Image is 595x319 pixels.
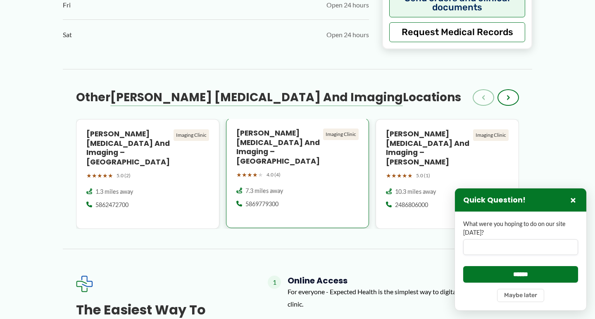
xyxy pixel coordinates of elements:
span: › [507,93,510,102]
div: Imaging Clinic [473,129,509,141]
button: Maybe later [497,289,544,302]
span: 5869779300 [245,200,278,208]
span: 5.0 (1) [416,171,430,180]
a: [PERSON_NAME] [MEDICAL_DATA] and Imaging – [GEOGRAPHIC_DATA] Imaging Clinic ★★★★★ 4.0 (4) 7.3 mil... [226,119,369,229]
button: Close [568,195,578,205]
span: [PERSON_NAME] [MEDICAL_DATA] and Imaging [110,89,403,105]
h3: Other Locations [76,90,461,105]
span: ★ [258,169,263,180]
span: ★ [242,169,247,180]
div: Imaging Clinic [174,129,209,141]
span: ★ [407,170,413,181]
button: › [497,89,519,106]
h4: [PERSON_NAME] [MEDICAL_DATA] and Imaging – [GEOGRAPHIC_DATA] [86,129,170,167]
span: ★ [102,170,108,181]
button: ‹ [473,89,494,106]
span: ★ [252,169,258,180]
span: Sat [63,29,72,41]
p: For everyone - Expected Health is the simplest way to digitally connect with a clinic. [288,286,519,310]
span: ★ [86,170,92,181]
label: What were you hoping to do on our site [DATE]? [463,220,578,237]
span: ★ [386,170,391,181]
button: Request Medical Records [389,22,525,42]
span: 10.3 miles away [395,188,436,196]
span: 7.3 miles away [245,187,283,195]
span: ★ [391,170,397,181]
a: [PERSON_NAME] [MEDICAL_DATA] and Imaging – [GEOGRAPHIC_DATA] Imaging Clinic ★★★★★ 5.0 (2) 1.3 mil... [76,119,219,229]
span: Open 24 hours [326,29,369,41]
span: 1.3 miles away [95,188,133,196]
span: ★ [402,170,407,181]
span: ‹ [482,93,485,102]
span: ★ [397,170,402,181]
span: ★ [247,169,252,180]
span: 5.0 (2) [117,171,131,180]
span: 4.0 (4) [267,170,281,179]
div: Imaging Clinic [323,129,359,140]
img: Expected Healthcare Logo [76,276,93,292]
span: ★ [236,169,242,180]
span: 1 [268,276,281,289]
h3: Quick Question! [463,195,526,205]
span: 5862472700 [95,201,129,209]
span: 2486806000 [395,201,428,209]
h4: [PERSON_NAME] [MEDICAL_DATA] and Imaging – [PERSON_NAME] [386,129,470,167]
span: ★ [92,170,97,181]
span: ★ [97,170,102,181]
h4: [PERSON_NAME] [MEDICAL_DATA] and Imaging – [GEOGRAPHIC_DATA] [236,129,320,166]
span: ★ [108,170,113,181]
h4: Online Access [288,276,519,286]
a: [PERSON_NAME] [MEDICAL_DATA] and Imaging – [PERSON_NAME] Imaging Clinic ★★★★★ 5.0 (1) 10.3 miles ... [376,119,519,229]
